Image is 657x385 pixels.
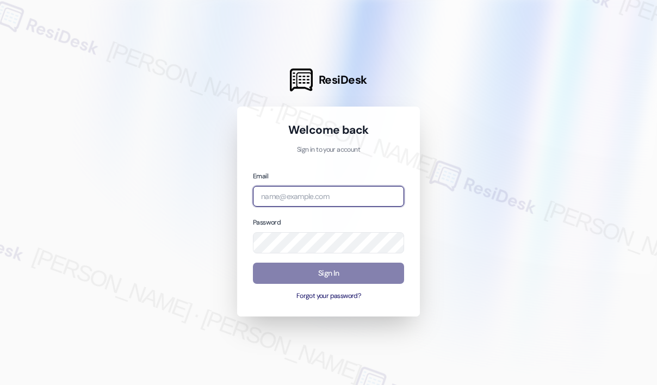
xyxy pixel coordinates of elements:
[319,72,367,88] span: ResiDesk
[253,186,404,207] input: name@example.com
[253,291,404,301] button: Forgot your password?
[253,263,404,284] button: Sign In
[253,172,268,181] label: Email
[290,69,313,91] img: ResiDesk Logo
[253,218,281,227] label: Password
[253,122,404,138] h1: Welcome back
[253,145,404,155] p: Sign in to your account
